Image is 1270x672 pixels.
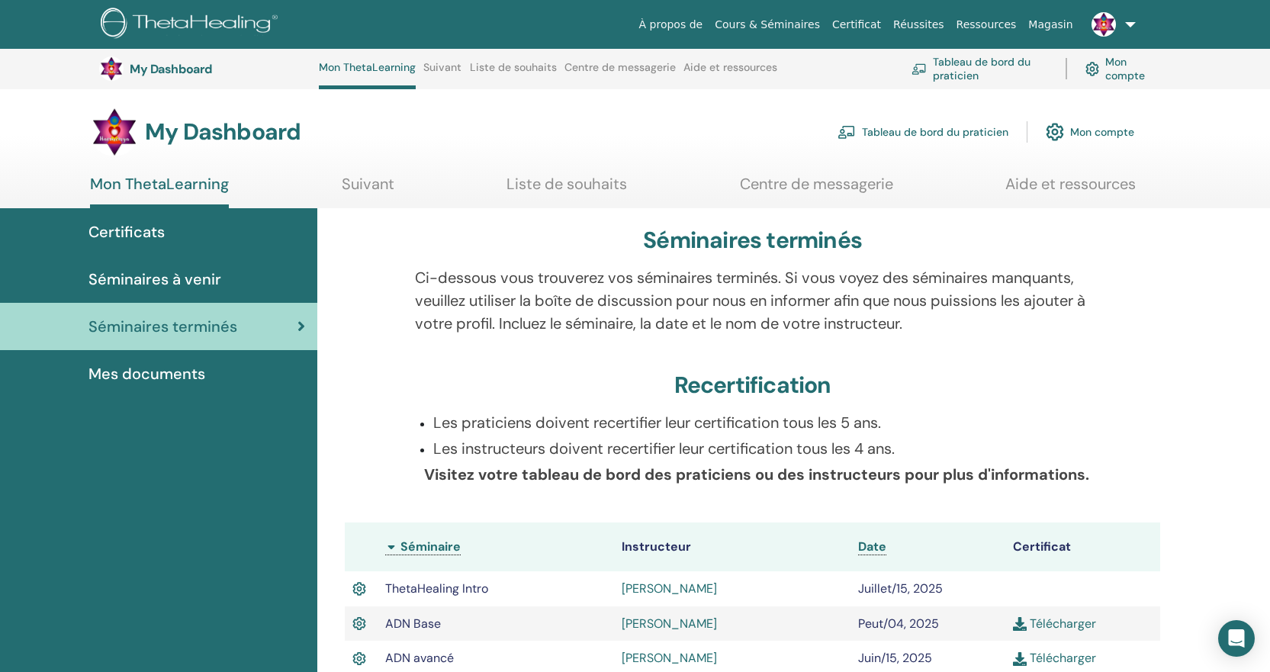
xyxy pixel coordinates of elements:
[385,616,441,632] span: ADN Base
[130,62,282,76] h3: My Dashboard
[674,371,831,399] h3: Recertification
[1218,620,1255,657] div: Open Intercom Messenger
[433,411,1091,434] p: Les praticiens doivent recertifier leur certification tous les 5 ans.
[88,362,205,385] span: Mes documents
[88,268,221,291] span: Séminaires à venir
[912,63,927,75] img: chalkboard-teacher.svg
[99,56,124,81] img: default.jpg
[1092,12,1116,37] img: default.jpg
[423,61,461,85] a: Suivant
[470,61,557,85] a: Liste de souhaits
[838,115,1008,149] a: Tableau de bord du praticien
[1046,115,1134,149] a: Mon compte
[424,465,1089,484] b: Visitez votre tableau de bord des praticiens ou des instructeurs pour plus d'informations.
[740,175,893,204] a: Centre de messagerie
[342,175,394,204] a: Suivant
[709,11,826,39] a: Cours & Séminaires
[352,649,366,669] img: Active Certificate
[858,539,886,555] a: Date
[564,61,676,85] a: Centre de messagerie
[826,11,887,39] a: Certificat
[633,11,709,39] a: À propos de
[90,108,139,156] img: default.jpg
[1085,52,1156,85] a: Mon compte
[622,616,717,632] a: [PERSON_NAME]
[1022,11,1079,39] a: Magasin
[90,175,229,208] a: Mon ThetaLearning
[1046,119,1064,145] img: cog.svg
[1085,59,1100,79] img: cog.svg
[319,61,416,89] a: Mon ThetaLearning
[912,52,1047,85] a: Tableau de bord du praticien
[385,650,454,666] span: ADN avancé
[850,606,1005,641] td: Peut/04, 2025
[1013,652,1027,666] img: download.svg
[506,175,627,204] a: Liste de souhaits
[101,8,283,42] img: logo.png
[145,118,301,146] h3: My Dashboard
[622,580,717,596] a: [PERSON_NAME]
[352,579,366,599] img: Active Certificate
[1013,650,1096,666] a: Télécharger
[850,571,1005,606] td: Juillet/15, 2025
[683,61,777,85] a: Aide et ressources
[1013,616,1096,632] a: Télécharger
[858,539,886,555] span: Date
[887,11,950,39] a: Réussites
[1005,175,1136,204] a: Aide et ressources
[1005,522,1160,571] th: Certificat
[1013,617,1027,631] img: download.svg
[614,522,850,571] th: Instructeur
[838,125,856,139] img: chalkboard-teacher.svg
[385,580,488,596] span: ThetaHealing Intro
[352,614,366,634] img: Active Certificate
[643,227,862,254] h3: Séminaires terminés
[88,315,237,338] span: Séminaires terminés
[415,266,1091,335] p: Ci-dessous vous trouverez vos séminaires terminés. Si vous voyez des séminaires manquants, veuill...
[622,650,717,666] a: [PERSON_NAME]
[950,11,1023,39] a: Ressources
[88,220,165,243] span: Certificats
[433,437,1091,460] p: Les instructeurs doivent recertifier leur certification tous les 4 ans.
